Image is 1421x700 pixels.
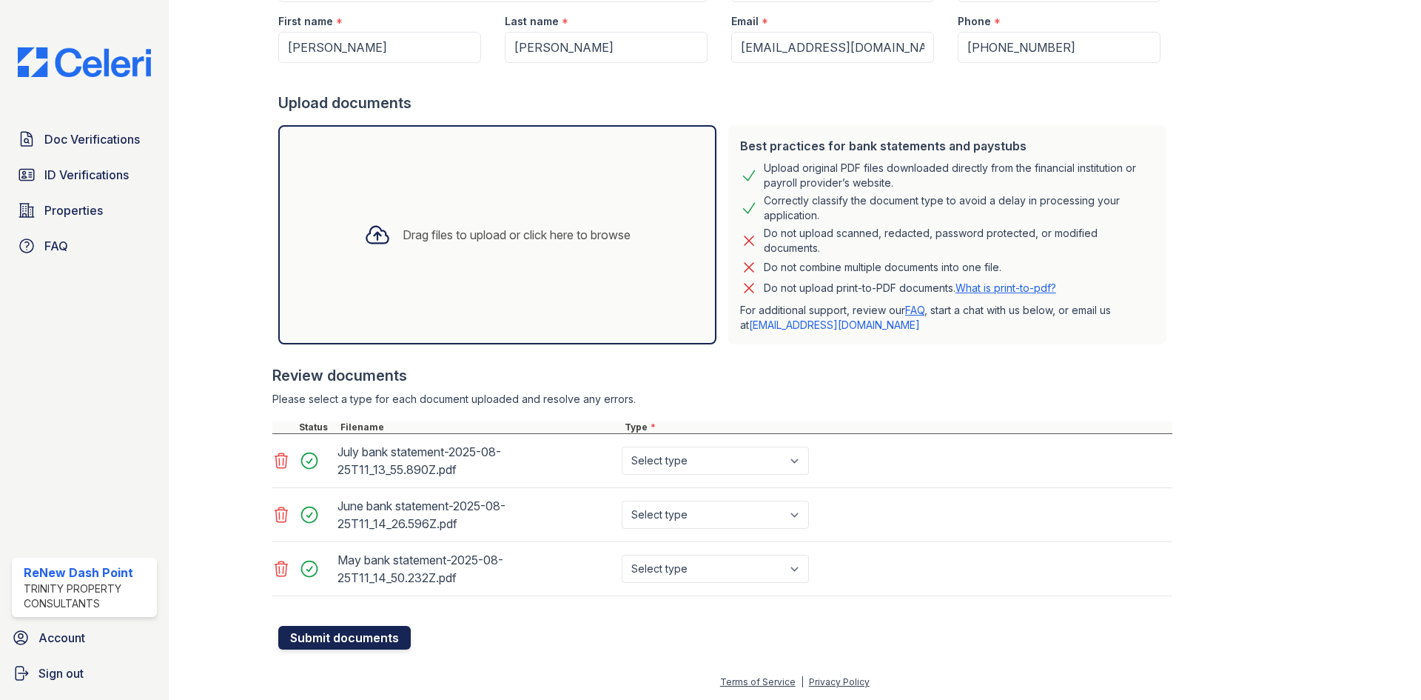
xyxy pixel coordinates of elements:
span: Doc Verifications [44,130,140,148]
div: | [801,676,804,687]
div: Filename [337,421,622,433]
p: For additional support, review our , start a chat with us below, or email us at [740,303,1155,333]
span: Account [38,629,85,647]
div: ReNew Dash Point [24,564,151,581]
div: June bank statement-2025-08-25T11_14_26.596Z.pdf [337,494,616,536]
div: May bank statement-2025-08-25T11_14_50.232Z.pdf [337,548,616,590]
a: Account [6,623,163,653]
div: Upload original PDF files downloaded directly from the financial institution or payroll provider’... [764,161,1155,190]
div: July bank statement-2025-08-25T11_13_55.890Z.pdf [337,440,616,481]
div: Correctly classify the document type to avoid a delay in processing your application. [764,193,1155,223]
div: Status [296,421,337,433]
a: ID Verifications [12,160,157,190]
div: Trinity Property Consultants [24,581,151,611]
img: CE_Logo_Blue-a8612792a0a2168367f1c8372b55b34899dd931a85d93a1a3d3e32e68fde9ad4.png [6,47,163,77]
div: Do not combine multiple documents into one file. [764,259,1001,276]
label: Last name [505,14,559,29]
span: Sign out [38,664,84,682]
a: Sign out [6,659,163,688]
div: Best practices for bank statements and paystubs [740,137,1155,155]
label: Email [731,14,759,29]
button: Submit documents [278,626,411,650]
label: Phone [958,14,991,29]
div: Please select a type for each document uploaded and resolve any errors. [272,392,1172,407]
div: Upload documents [278,93,1172,113]
a: Terms of Service [720,676,796,687]
span: Properties [44,201,103,219]
div: Type [622,421,1172,433]
a: [EMAIL_ADDRESS][DOMAIN_NAME] [749,319,920,331]
p: Do not upload print-to-PDF documents. [764,281,1056,296]
a: Doc Verifications [12,124,157,154]
div: Review documents [272,365,1172,386]
div: Drag files to upload or click here to browse [403,226,631,244]
span: FAQ [44,237,68,255]
a: FAQ [905,304,924,316]
label: First name [278,14,333,29]
a: What is print-to-pdf? [955,281,1056,294]
a: FAQ [12,231,157,261]
a: Properties [12,196,157,225]
a: Privacy Policy [809,676,870,687]
div: Do not upload scanned, redacted, password protected, or modified documents. [764,226,1155,256]
span: ID Verifications [44,166,129,184]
